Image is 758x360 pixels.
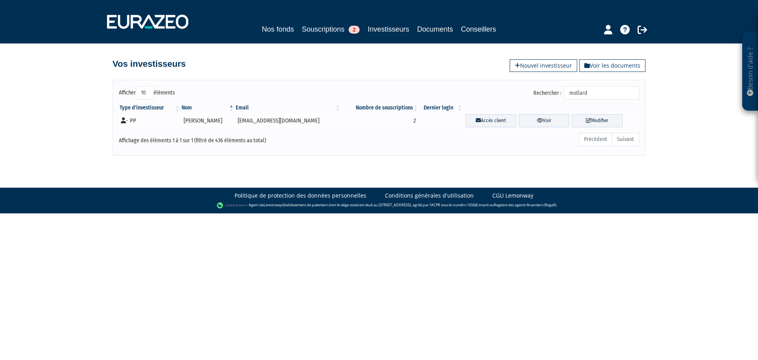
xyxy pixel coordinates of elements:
input: Rechercher : [564,86,639,100]
img: logo-lemonway.png [217,202,247,209]
a: Conseillers [461,24,496,35]
a: Nos fonds [262,24,294,35]
a: Voir les documents [579,59,645,72]
td: [EMAIL_ADDRESS][DOMAIN_NAME] [235,112,341,130]
a: Registre des agents financiers (Regafi) [494,202,556,207]
a: Documents [417,24,453,35]
a: Lemonway [264,202,282,207]
h4: Vos investisseurs [113,59,186,69]
p: Besoin d'aide ? [746,36,755,107]
th: Email : activer pour trier la colonne par ordre croissant [235,104,341,112]
a: Souscriptions2 [302,24,360,35]
th: &nbsp; [463,104,639,112]
div: Affichage des éléments 1 à 1 sur 1 (filtré de 436 éléments au total) [119,132,329,145]
td: - PP [119,112,181,130]
td: 2 [341,112,419,130]
th: Dernier login : activer pour trier la colonne par ordre croissant [419,104,463,112]
a: Voir [519,114,570,127]
a: Nouvel investisseur [510,59,577,72]
td: [PERSON_NAME] [181,112,235,130]
th: Nom : activer pour trier la colonne par ordre d&eacute;croissant [181,104,235,112]
label: Afficher éléments [119,86,175,100]
span: 2 [349,26,360,34]
img: 1732889491-logotype_eurazeo_blanc_rvb.png [107,15,188,29]
a: Conditions générales d'utilisation [385,192,474,200]
a: Investisseurs [368,24,409,36]
th: Nombre de souscriptions : activer pour trier la colonne par ordre croissant [341,104,419,112]
th: Type d'investisseur : activer pour trier la colonne par ordre croissant [119,104,181,112]
a: Politique de protection des données personnelles [235,192,366,200]
label: Rechercher : [533,86,639,100]
select: Afficheréléments [136,86,154,100]
a: Modifier [572,114,623,127]
div: - Agent de (établissement de paiement dont le siège social est situé au [STREET_ADDRESS], agréé p... [8,202,750,209]
a: CGU Lemonway [492,192,533,200]
a: Accès client [465,114,516,127]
